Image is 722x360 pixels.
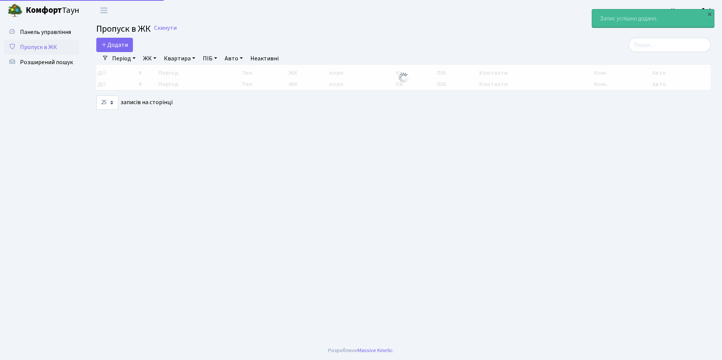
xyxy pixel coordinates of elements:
[398,72,410,84] img: Обробка...
[96,22,151,35] span: Пропуск в ЖК
[20,43,57,51] span: Пропуск в ЖК
[161,52,198,65] a: Квартира
[96,95,118,110] select: записів на сторінці
[4,55,79,70] a: Розширений пошук
[200,52,220,65] a: ПІБ
[96,95,173,110] label: записів на сторінці
[140,52,159,65] a: ЖК
[592,9,714,28] div: Запис успішно додано.
[629,38,711,52] input: Пошук...
[8,3,23,18] img: logo.png
[26,4,79,17] span: Таун
[101,41,128,49] span: Додати
[154,25,177,32] a: Скинути
[94,4,113,17] button: Переключити навігацію
[222,52,246,65] a: Авто
[247,52,282,65] a: Неактивні
[706,10,713,18] div: ×
[20,58,73,66] span: Розширений пошук
[328,346,394,355] div: Розроблено .
[96,38,133,52] a: Додати
[26,4,62,16] b: Комфорт
[20,28,71,36] span: Панель управління
[358,346,393,354] a: Massive Kinetic
[4,25,79,40] a: Панель управління
[109,52,139,65] a: Період
[4,40,79,55] a: Пропуск в ЖК
[671,6,713,15] a: Консьєрж б. 4.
